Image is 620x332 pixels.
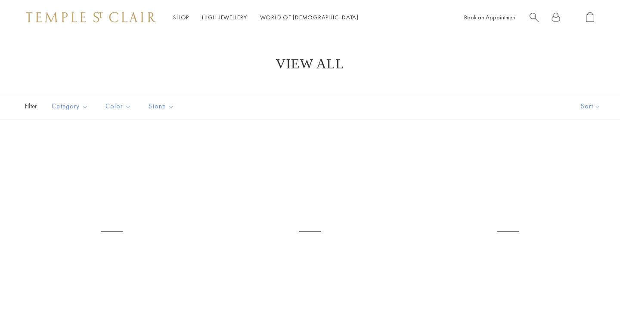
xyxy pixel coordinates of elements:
[45,97,95,116] button: Category
[464,13,517,21] a: Book an Appointment
[418,141,598,322] a: 18K Rhodolite Winged Heart Ring18K Rhodolite Winged Heart Ring
[47,101,95,112] span: Category
[99,97,138,116] button: Color
[22,141,202,322] a: 18K Luna Flower Post Earrings18K Luna Flower Post Earrings
[173,13,189,21] a: ShopShop
[173,12,359,23] nav: Main navigation
[202,13,247,21] a: High JewelleryHigh Jewellery
[26,12,156,22] img: Temple St. Clair
[220,141,400,322] a: 18K Ruby Trio Earrings
[34,56,586,71] h1: View All
[260,13,359,21] a: World of [DEMOGRAPHIC_DATA]World of [DEMOGRAPHIC_DATA]
[101,101,138,112] span: Color
[144,101,181,112] span: Stone
[561,93,620,120] button: Show sort by
[530,12,539,23] a: Search
[142,97,181,116] button: Stone
[586,12,594,23] a: Open Shopping Bag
